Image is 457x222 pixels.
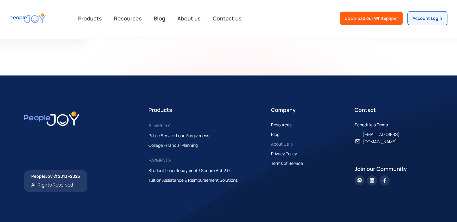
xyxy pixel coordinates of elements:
[31,173,80,179] div: PeopleJoy © 2013 -
[355,131,433,145] a: [EMAIL_ADDRESS][DOMAIN_NAME]
[148,156,171,165] div: PAYMENTS
[148,167,236,174] a: Student Loan Repayment / Secure Act 2.0
[31,180,80,189] div: All Rights Reserved
[148,132,215,139] a: Public Service Loan Forgiveness
[271,121,291,128] div: Resources
[271,150,303,157] a: Privacy Policy
[148,132,209,139] div: Public Service Loan Forgiveness
[345,15,398,21] div: Download our Whitepaper
[355,121,388,128] div: Schedule a Demo
[413,15,442,21] div: Account Login
[363,131,427,145] div: [EMAIL_ADDRESS][DOMAIN_NAME]
[271,160,303,167] div: Terms of Service
[407,11,447,25] a: Account Login
[271,140,289,148] div: About Us
[271,140,295,148] a: About Us
[70,173,80,179] span: 2025
[271,121,297,128] a: Resources
[148,142,198,149] div: College Financial Planning
[150,12,169,25] a: Blog
[110,12,145,25] a: Resources
[271,106,349,114] div: Company
[174,12,204,25] a: About us
[148,177,238,184] div: Tuition Assistance & Reimbursement Solutions
[271,131,285,138] a: Blog
[340,12,403,25] a: Download our Whitepaper
[148,121,170,130] div: ADVISORY
[148,177,244,184] a: Tuition Assistance & Reimbursement Solutions
[10,10,46,27] a: home
[148,142,204,149] a: College Financial Planning
[209,12,245,25] a: Contact us
[271,160,309,167] a: Terms of Service
[148,106,266,114] div: Products
[75,12,105,24] div: Products
[271,131,279,138] div: Blog
[355,106,433,114] div: Contact
[355,121,394,128] a: Schedule a Demo
[271,150,297,157] div: Privacy Policy
[148,167,230,174] div: Student Loan Repayment / Secure Act 2.0
[355,165,433,173] div: Join our Community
